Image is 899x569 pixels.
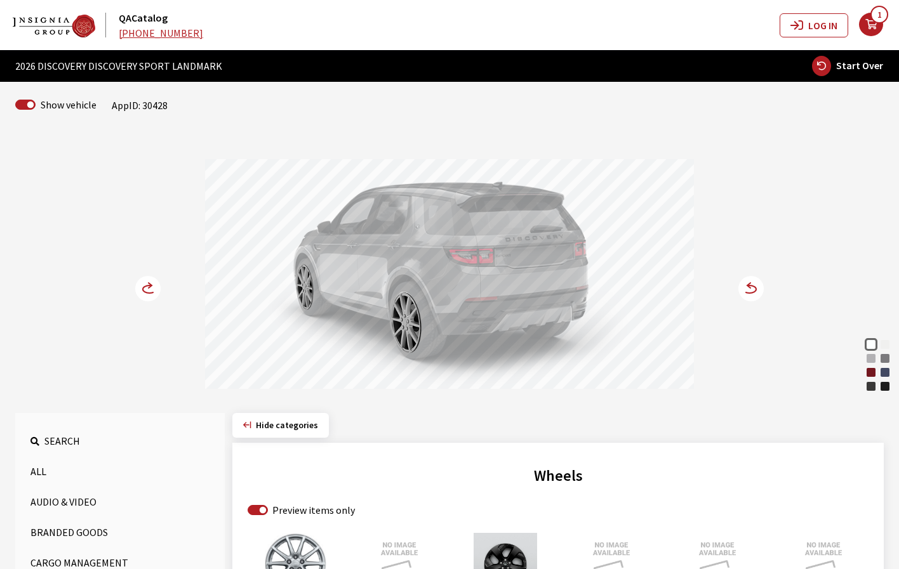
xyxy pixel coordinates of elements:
[858,3,899,48] button: your cart
[865,366,877,379] div: Firenze Red
[30,459,210,484] button: All
[44,435,80,447] span: Search
[865,352,877,365] div: Hakuba Silver
[879,352,891,365] div: Eiger Grey
[119,11,168,24] a: QACatalog
[232,413,329,438] button: Hide categories
[879,338,891,351] div: Fuji White
[870,6,888,23] span: item count
[879,366,891,379] div: Varesine Blue
[780,13,848,37] button: Log In
[879,380,891,393] div: Santorini Black
[30,489,210,514] button: Audio & Video
[112,98,168,113] div: AppID: 30428
[811,55,884,77] button: Start Over
[41,97,97,112] label: Show vehicle
[13,13,116,37] a: QACatalog logo
[836,59,883,72] span: Start Over
[865,380,877,393] div: Carpathian Grey
[256,419,318,431] span: Click to hide category section.
[865,338,877,351] div: Ostuni Pearl White
[272,502,355,518] label: Preview items only
[119,27,203,39] a: [PHONE_NUMBER]
[15,58,222,74] span: 2026 DISCOVERY DISCOVERY SPORT LANDMARK
[248,464,869,487] h2: Wheels
[30,520,210,545] button: Branded Goods
[13,15,95,37] img: Dashboard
